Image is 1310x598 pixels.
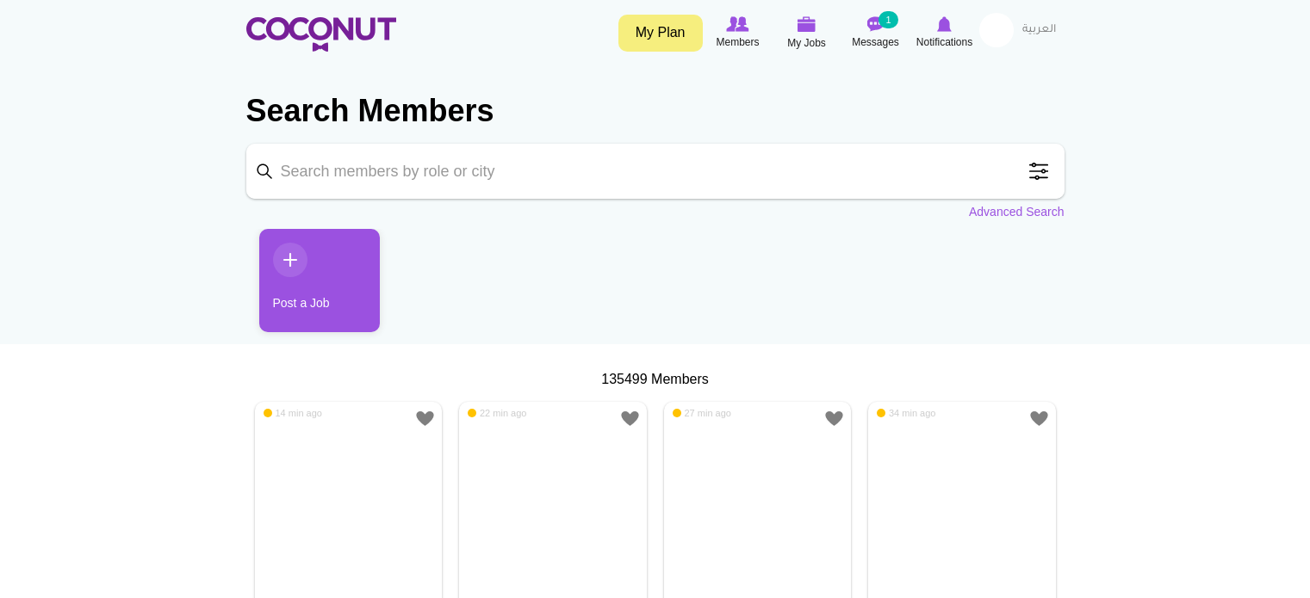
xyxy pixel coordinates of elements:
[867,16,885,32] img: Messages
[414,408,436,429] a: Add to Favourites
[246,370,1065,390] div: 135499 Members
[246,144,1065,199] input: Search members by role or city
[879,11,897,28] small: 1
[716,34,759,51] span: Members
[969,203,1065,220] a: Advanced Search
[246,90,1065,132] h2: Search Members
[673,407,731,419] span: 27 min ago
[618,15,703,52] a: My Plan
[726,16,748,32] img: Browse Members
[937,16,952,32] img: Notifications
[264,407,322,419] span: 14 min ago
[916,34,972,51] span: Notifications
[798,16,816,32] img: My Jobs
[852,34,899,51] span: Messages
[246,17,396,52] img: Home
[619,408,641,429] a: Add to Favourites
[246,229,367,345] li: 1 / 1
[841,13,910,52] a: Messages Messages 1
[910,13,979,52] a: Notifications Notifications
[468,407,526,419] span: 22 min ago
[877,407,935,419] span: 34 min ago
[823,408,845,429] a: Add to Favourites
[1014,13,1065,47] a: العربية
[787,34,826,52] span: My Jobs
[259,229,380,332] a: Post a Job
[773,13,841,53] a: My Jobs My Jobs
[1028,408,1050,429] a: Add to Favourites
[704,13,773,52] a: Browse Members Members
